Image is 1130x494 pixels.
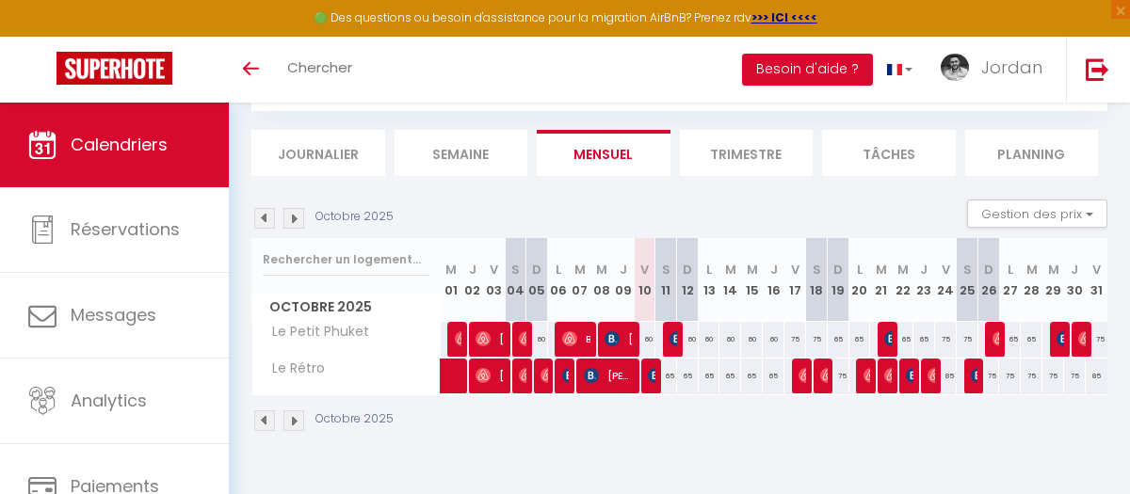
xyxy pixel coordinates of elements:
div: 65 [655,359,677,393]
span: Florent Et [PERSON_NAME] [864,358,871,393]
abbr: V [640,261,649,279]
abbr: M [747,261,758,279]
th: 26 [978,238,1000,322]
th: 15 [741,238,763,322]
span: [PERSON_NAME] [455,321,462,357]
div: 65 [1021,322,1042,357]
div: 75 [935,322,957,357]
th: 20 [849,238,871,322]
button: Besoin d'aide ? [742,54,873,86]
abbr: M [1048,261,1059,279]
div: 75 [999,359,1021,393]
span: Bouvret Poignant [562,321,591,357]
span: [PERSON_NAME] [1057,321,1064,357]
div: 65 [763,359,784,393]
abbr: S [511,261,520,279]
span: [PERSON_NAME] [541,358,548,393]
span: Chercher [287,57,352,77]
span: Analytics [71,389,147,412]
th: 11 [655,238,677,322]
li: Semaine [395,130,528,176]
th: 24 [935,238,957,322]
div: 60 [763,322,784,357]
th: 25 [957,238,978,322]
div: 65 [699,359,720,393]
th: 30 [1064,238,1086,322]
span: Calendriers [71,133,168,156]
abbr: J [920,261,928,279]
abbr: L [857,261,863,279]
th: 23 [913,238,935,322]
th: 04 [505,238,526,322]
div: 65 [741,359,763,393]
th: 29 [1042,238,1064,322]
abbr: M [725,261,736,279]
img: ... [941,54,969,82]
span: [PERSON_NAME] [476,321,505,357]
th: 09 [612,238,634,322]
abbr: J [1071,261,1078,279]
input: Rechercher un logement... [263,243,429,277]
th: 07 [570,238,591,322]
abbr: L [706,261,712,279]
span: Jordan [981,56,1042,79]
span: [PERSON_NAME] [820,358,828,393]
th: 12 [677,238,699,322]
abbr: V [942,261,950,279]
div: 65 [892,322,913,357]
span: [PERSON_NAME] [584,358,635,393]
span: [PERSON_NAME] [799,358,806,393]
div: 60 [699,322,720,357]
div: 60 [741,322,763,357]
li: Journalier [251,130,385,176]
abbr: D [984,261,993,279]
th: 06 [548,238,570,322]
img: Super Booking [56,52,172,85]
div: 75 [1021,359,1042,393]
abbr: M [876,261,887,279]
div: 60 [634,322,655,357]
div: 60 [719,322,741,357]
abbr: D [532,261,541,279]
th: 02 [461,238,483,322]
span: [PERSON_NAME] [884,358,892,393]
p: Octobre 2025 [315,410,394,428]
span: [PERSON_NAME] [928,358,935,393]
div: 75 [806,322,828,357]
span: [PERSON_NAME] [519,358,526,393]
span: Messages [71,303,156,327]
li: Trimestre [680,130,814,176]
span: Réservations [71,217,180,241]
li: Planning [965,130,1099,176]
abbr: J [620,261,627,279]
div: 85 [935,359,957,393]
div: 75 [784,322,806,357]
li: Tâches [822,130,956,176]
div: 75 [1064,359,1086,393]
abbr: M [897,261,909,279]
div: 65 [849,322,871,357]
div: 65 [913,322,935,357]
th: 01 [441,238,462,322]
span: [PERSON_NAME] [1078,321,1086,357]
div: 65 [719,359,741,393]
abbr: V [490,261,498,279]
div: 75 [1042,359,1064,393]
th: 22 [892,238,913,322]
th: 10 [634,238,655,322]
abbr: S [662,261,670,279]
span: Le Rétro [255,359,330,379]
span: [PERSON_NAME] [562,358,570,393]
abbr: S [813,261,821,279]
span: Octobre 2025 [252,294,440,321]
span: Le Petit Phuket [255,322,374,343]
span: [PERSON_NAME] &Stéphane [PERSON_NAME] [993,321,1000,357]
abbr: M [1026,261,1038,279]
a: Chercher [273,37,366,103]
abbr: V [791,261,799,279]
div: 65 [999,322,1021,357]
th: 05 [526,238,548,322]
div: 60 [677,322,699,357]
p: Octobre 2025 [315,208,394,226]
th: 14 [719,238,741,322]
